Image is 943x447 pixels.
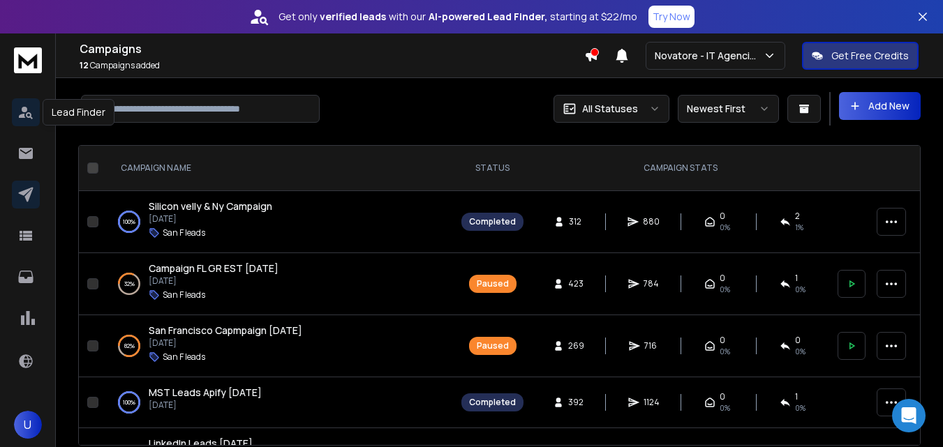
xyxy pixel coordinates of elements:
h1: Campaigns [80,40,584,57]
p: All Statuses [582,102,638,116]
p: San F leads [163,289,205,301]
button: Get Free Credits [802,42,919,70]
span: 784 [644,278,659,289]
th: CAMPAIGN NAME [104,146,453,191]
span: 0% [720,284,730,295]
div: Open Intercom Messenger [892,399,926,432]
th: STATUS [453,146,532,191]
td: 100%MST Leads Apify [DATE][DATE] [104,377,453,428]
button: Add New [839,92,921,120]
span: 0% [720,222,730,233]
span: 0 [720,391,725,402]
span: 0 [720,335,725,346]
span: 423 [568,278,584,289]
span: 1 [795,273,798,284]
p: [DATE] [149,213,272,225]
div: Completed [469,397,516,408]
span: 12 [80,59,89,71]
span: 269 [568,340,584,351]
p: [DATE] [149,400,262,411]
button: Try Now [648,6,695,28]
button: Newest First [678,95,779,123]
strong: AI-powered Lead Finder, [429,10,547,24]
button: U [14,411,42,439]
span: 0 % [795,402,805,414]
span: 0 [720,211,725,222]
span: Silicon velly & Ny Campaign [149,199,272,213]
span: 312 [569,216,583,227]
span: 2 [795,211,800,222]
span: Campaign FL GR EST [DATE] [149,262,279,275]
p: San F leads [163,351,205,363]
span: MST Leads Apify [DATE] [149,386,262,399]
span: 1 % [795,222,803,233]
p: Get only with our starting at $22/mo [279,10,637,24]
p: [DATE] [149,338,302,349]
div: Lead Finder [43,99,114,126]
span: 880 [643,216,660,227]
a: MST Leads Apify [DATE] [149,386,262,400]
p: 82 % [124,339,135,353]
span: 716 [644,340,658,351]
p: Campaigns added [80,60,584,71]
img: logo [14,47,42,73]
div: Paused [477,340,509,351]
p: 32 % [124,277,135,291]
span: 0% [720,402,730,414]
strong: verified leads [320,10,386,24]
a: San Francisco Capmpaign [DATE] [149,324,302,338]
span: 0 [720,273,725,284]
td: 32%Campaign FL GR EST [DATE][DATE]San F leads [104,253,453,315]
p: 100 % [123,395,135,409]
span: 0 % [795,284,805,295]
span: 0 % [795,346,805,357]
span: 0% [720,346,730,357]
span: 0 [795,335,801,346]
p: Novatore - IT Agencies [655,49,763,63]
span: San Francisco Capmpaign [DATE] [149,324,302,337]
p: [DATE] [149,275,279,287]
a: Campaign FL GR EST [DATE] [149,262,279,275]
th: CAMPAIGN STATS [532,146,829,191]
div: Completed [469,216,516,227]
p: 100 % [123,215,135,229]
span: 392 [568,397,584,408]
td: 82%San Francisco Capmpaign [DATE][DATE]San F leads [104,315,453,377]
td: 100%Silicon velly & Ny Campaign[DATE]San F leads [104,191,453,253]
div: Paused [477,278,509,289]
p: San F leads [163,227,205,238]
span: 1 [795,391,798,402]
a: Silicon velly & Ny Campaign [149,199,272,213]
p: Get Free Credits [831,49,909,63]
span: 1124 [644,397,660,408]
p: Try Now [653,10,690,24]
